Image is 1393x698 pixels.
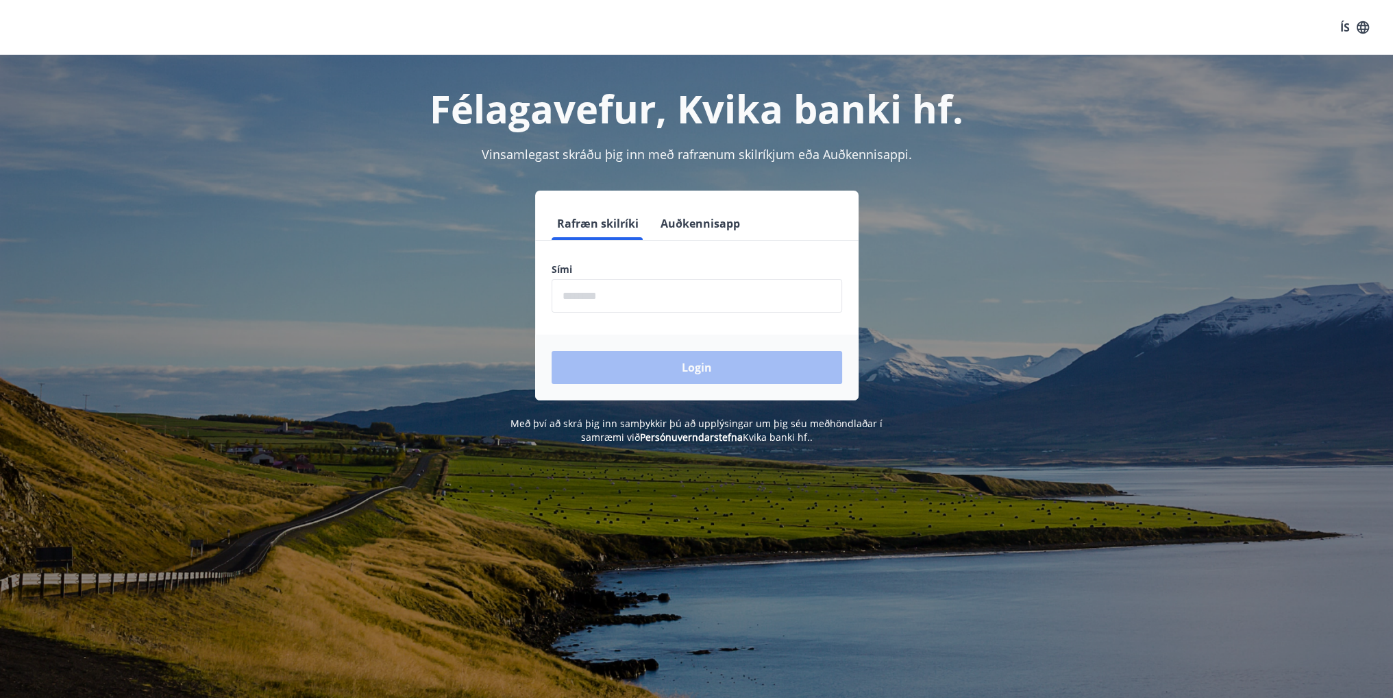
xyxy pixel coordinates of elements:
[1333,15,1377,40] button: ÍS
[510,417,883,444] span: Með því að skrá þig inn samþykkir þú að upplýsingar um þig séu meðhöndlaðar í samræmi við Kvika b...
[552,263,842,276] label: Sími
[640,431,743,444] a: Persónuverndarstefna
[220,82,1174,134] h1: Félagavefur, Kvika banki hf.
[655,207,745,240] button: Auðkennisapp
[482,146,912,163] span: Vinsamlegast skráðu þig inn með rafrænum skilríkjum eða Auðkennisappi.
[552,207,644,240] button: Rafræn skilríki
